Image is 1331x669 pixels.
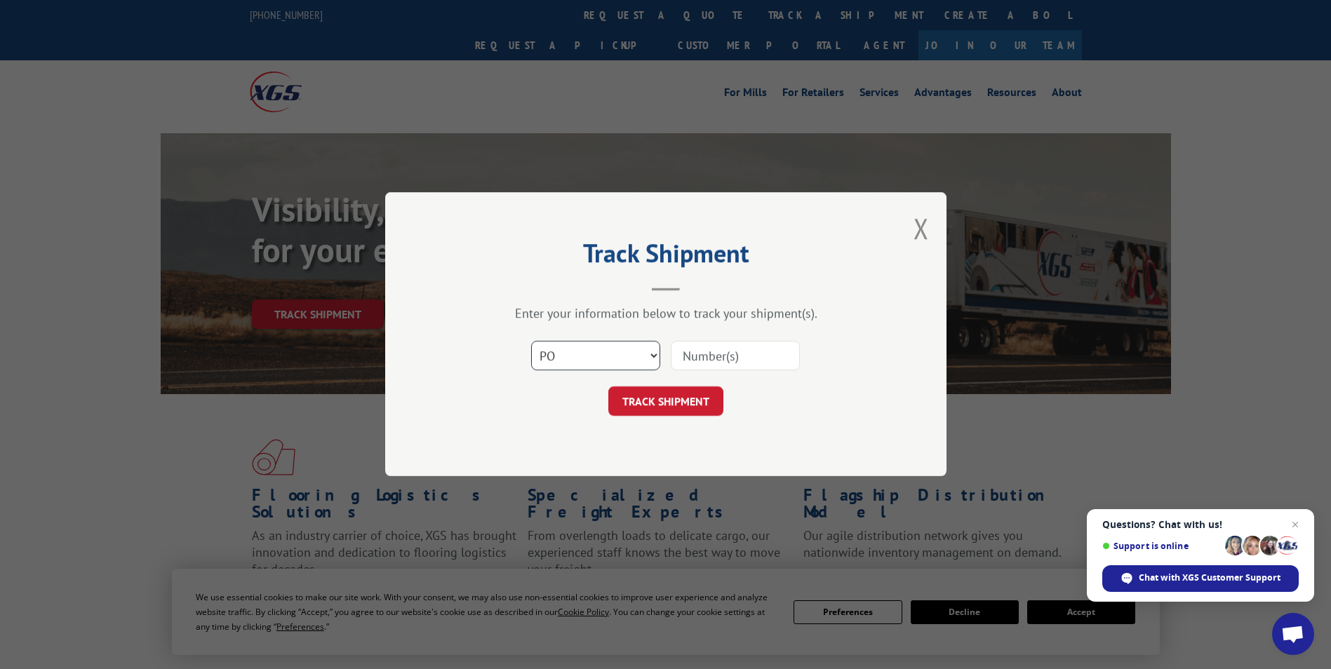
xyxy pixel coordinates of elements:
[671,342,800,371] input: Number(s)
[1272,613,1314,655] div: Open chat
[608,387,723,417] button: TRACK SHIPMENT
[1139,572,1280,584] span: Chat with XGS Customer Support
[1102,541,1220,551] span: Support is online
[1287,516,1304,533] span: Close chat
[1102,565,1299,592] div: Chat with XGS Customer Support
[1102,519,1299,530] span: Questions? Chat with us!
[914,210,929,247] button: Close modal
[455,243,876,270] h2: Track Shipment
[455,306,876,322] div: Enter your information below to track your shipment(s).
